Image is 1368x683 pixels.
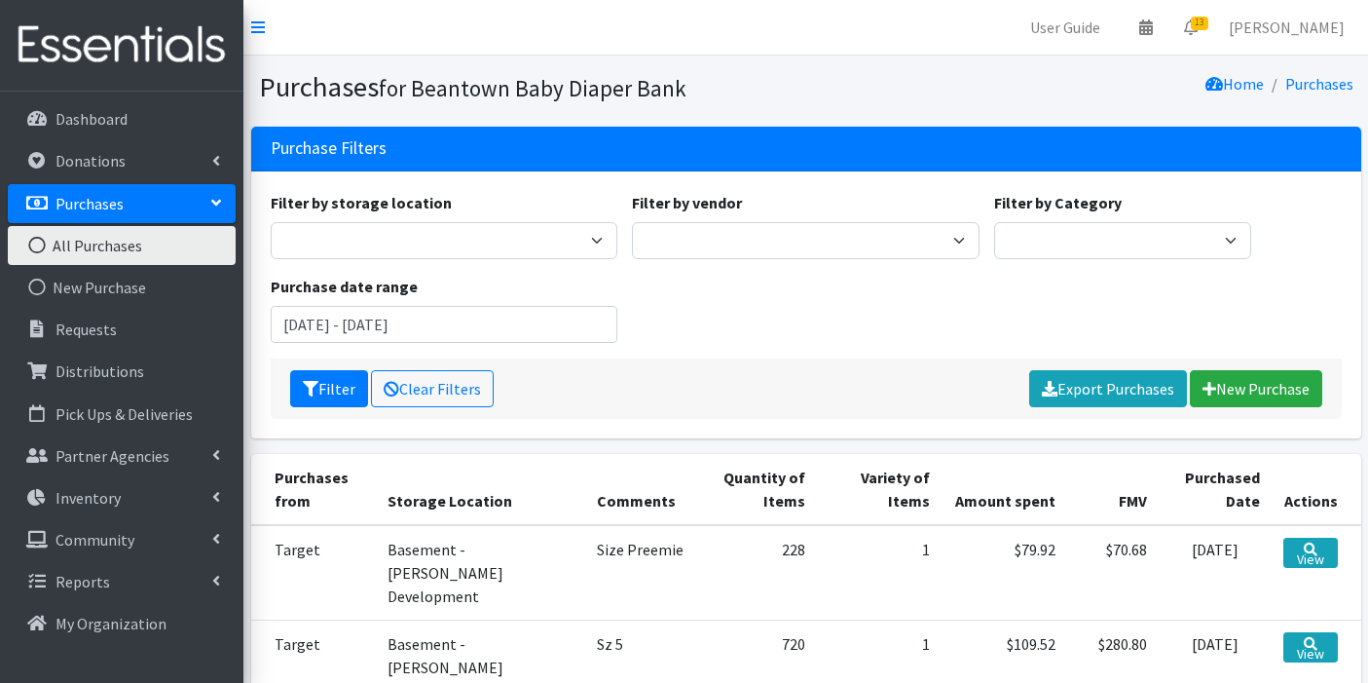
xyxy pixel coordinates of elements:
[371,370,494,407] a: Clear Filters
[1067,454,1159,525] th: FMV
[55,614,166,633] p: My Organization
[817,525,942,621] td: 1
[1159,525,1272,621] td: [DATE]
[1168,8,1213,47] a: 13
[8,226,236,265] a: All Purchases
[55,151,126,171] p: Donations
[55,194,124,213] p: Purchases
[8,268,236,307] a: New Purchase
[8,436,236,475] a: Partner Agencies
[271,306,618,343] input: January 1, 2011 - December 31, 2011
[706,454,817,525] th: Quantity of Items
[259,70,799,104] h1: Purchases
[55,109,128,129] p: Dashboard
[251,525,376,621] td: Target
[271,191,452,214] label: Filter by storage location
[585,525,706,621] td: Size Preemie
[8,184,236,223] a: Purchases
[55,404,193,424] p: Pick Ups & Deliveries
[271,138,387,159] h3: Purchase Filters
[1015,8,1116,47] a: User Guide
[376,454,585,525] th: Storage Location
[55,488,121,508] p: Inventory
[8,478,236,517] a: Inventory
[8,520,236,559] a: Community
[8,310,236,349] a: Requests
[1191,17,1208,30] span: 13
[8,352,236,391] a: Distributions
[55,320,117,339] p: Requests
[8,13,236,78] img: HumanEssentials
[942,525,1066,621] td: $79.92
[8,604,236,643] a: My Organization
[8,141,236,180] a: Donations
[1190,370,1322,407] a: New Purchase
[55,446,169,466] p: Partner Agencies
[942,454,1066,525] th: Amount spent
[55,361,144,381] p: Distributions
[817,454,942,525] th: Variety of Items
[379,74,686,102] small: for Beantown Baby Diaper Bank
[290,370,368,407] button: Filter
[1159,454,1272,525] th: Purchased Date
[1283,632,1338,663] a: View
[1283,538,1338,568] a: View
[1213,8,1360,47] a: [PERSON_NAME]
[8,562,236,601] a: Reports
[271,275,418,298] label: Purchase date range
[1029,370,1187,407] a: Export Purchases
[1205,74,1264,94] a: Home
[1067,525,1159,621] td: $70.68
[376,525,585,621] td: Basement - [PERSON_NAME] Development
[1285,74,1353,94] a: Purchases
[8,395,236,434] a: Pick Ups & Deliveries
[55,572,110,591] p: Reports
[632,191,742,214] label: Filter by vendor
[8,99,236,138] a: Dashboard
[251,454,376,525] th: Purchases from
[55,530,134,550] p: Community
[1272,454,1361,525] th: Actions
[706,525,817,621] td: 228
[994,191,1122,214] label: Filter by Category
[585,454,706,525] th: Comments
